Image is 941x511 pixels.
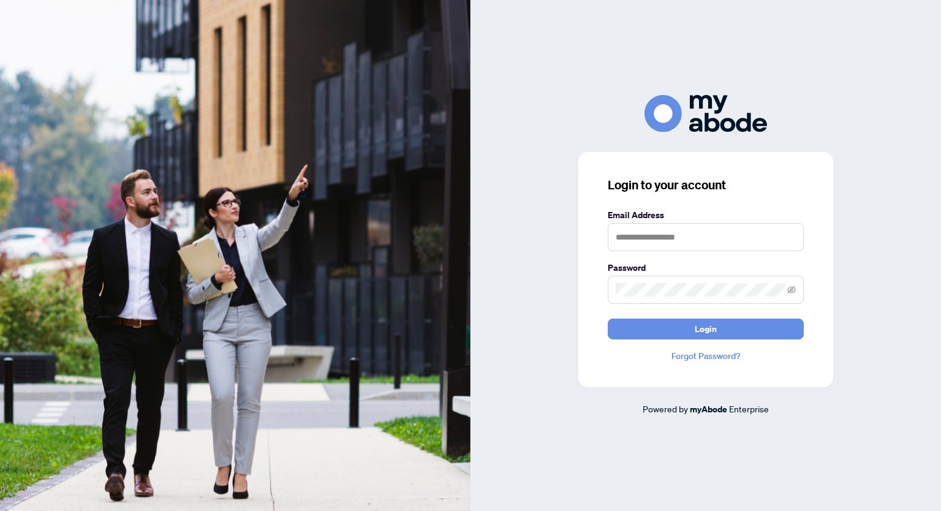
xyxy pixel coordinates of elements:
[643,403,688,414] span: Powered by
[608,349,804,363] a: Forgot Password?
[608,176,804,194] h3: Login to your account
[690,403,727,416] a: myAbode
[695,319,717,339] span: Login
[644,95,767,132] img: ma-logo
[608,208,804,222] label: Email Address
[608,319,804,339] button: Login
[787,286,796,294] span: eye-invisible
[608,261,804,274] label: Password
[729,403,769,414] span: Enterprise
